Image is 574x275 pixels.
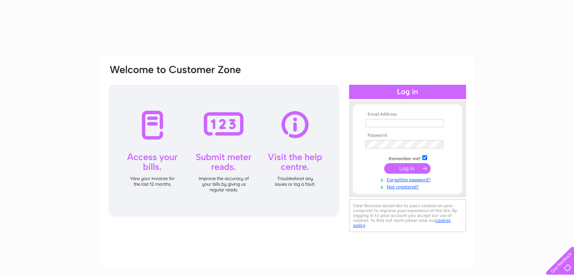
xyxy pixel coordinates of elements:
a: Not registered? [366,183,451,190]
input: Submit [384,163,431,174]
th: Password: [364,133,451,138]
td: Remember me? [364,154,451,162]
a: Forgotten password? [366,176,451,183]
th: Email Address: [364,112,451,117]
a: cookies policy [353,218,451,228]
div: Clear Business would like to place cookies on your computer to improve your experience of the sit... [349,199,466,232]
